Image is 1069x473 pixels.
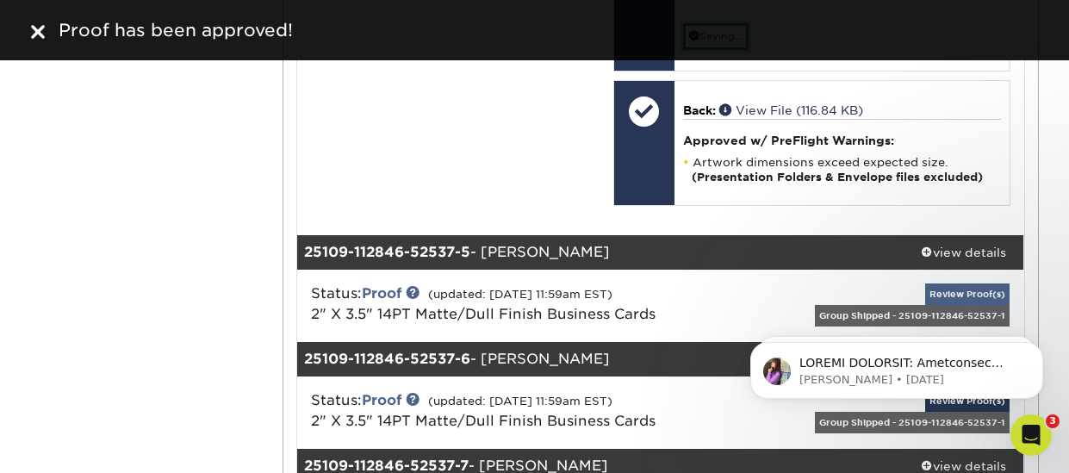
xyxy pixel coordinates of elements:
iframe: Intercom notifications message [724,306,1069,426]
div: Status: [298,283,781,325]
strong: 25109-112846-52537-5 [304,244,470,260]
span: Proof has been approved! [59,20,293,40]
h4: Approved w/ PreFlight Warnings: [683,134,1001,147]
strong: 25109-112846-52537-6 [304,351,470,367]
div: - [PERSON_NAME] [297,235,903,270]
div: - [PERSON_NAME] [297,342,903,377]
div: Status: [298,390,781,432]
a: Review Proof(s) [925,283,1010,305]
a: 2" X 3.5" 14PT Matte/Dull Finish Business Cards [311,306,656,322]
small: (updated: [DATE] 11:59am EST) [428,288,612,301]
a: View File (116.84 KB) [719,103,863,117]
a: 2" X 3.5" 14PT Matte/Dull Finish Business Cards [311,413,656,429]
small: (updated: [DATE] 11:59am EST) [428,395,612,408]
div: view details [903,244,1024,261]
iframe: Intercom live chat [1010,414,1052,456]
a: Proof [362,392,401,408]
a: view details [903,235,1024,270]
a: Proof [362,285,401,302]
span: 3 [1046,414,1060,428]
span: Back: [683,103,716,117]
li: Artwork dimensions exceed expected size. [683,155,1001,184]
strong: (Presentation Folders & Envelope files excluded) [692,171,983,184]
img: close [31,25,45,39]
p: Message from Erica, sent 4w ago [75,66,297,82]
